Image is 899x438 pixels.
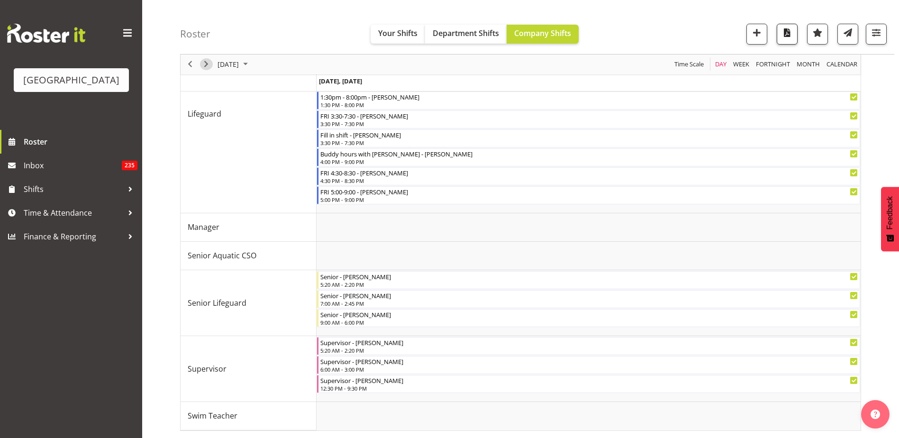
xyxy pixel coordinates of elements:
[796,59,821,71] span: Month
[514,28,571,38] span: Company Shifts
[714,59,727,71] span: Day
[188,221,219,233] span: Manager
[320,365,858,373] div: 6:00 AM - 3:00 PM
[317,337,860,355] div: Supervisor"s event - Supervisor - Kate Lawless Begin From Friday, September 19, 2025 at 5:20:00 A...
[24,135,137,149] span: Roster
[317,356,860,374] div: Supervisor"s event - Supervisor - Earl Foran Begin From Friday, September 19, 2025 at 6:00:00 AM ...
[320,347,858,354] div: 5:20 AM - 2:20 PM
[320,310,858,319] div: Senior - [PERSON_NAME]
[795,59,822,71] button: Timeline Month
[371,25,425,44] button: Your Shifts
[188,297,246,309] span: Senior Lifeguard
[180,28,210,39] h4: Roster
[122,161,137,170] span: 235
[320,319,858,326] div: 9:00 AM - 6:00 PM
[317,309,860,327] div: Senior Lifeguard"s event - Senior - Devon Morris-Brown Begin From Friday, September 19, 2025 at 9...
[320,187,858,196] div: FRI 5:00-9:00 - [PERSON_NAME]
[320,196,858,203] div: 5:00 PM - 9:00 PM
[746,24,767,45] button: Add a new shift
[317,148,860,166] div: Lifeguard"s event - Buddy hours with Finn - Theo Johnson Begin From Friday, September 19, 2025 at...
[378,28,418,38] span: Your Shifts
[188,250,256,261] span: Senior Aquatic CSO
[320,92,858,101] div: 1:30pm - 8:00pm - [PERSON_NAME]
[320,384,858,392] div: 12:30 PM - 9:30 PM
[320,158,858,165] div: 4:00 PM - 9:00 PM
[181,402,317,430] td: Swim Teacher resource
[7,24,85,43] img: Rosterit website logo
[320,120,858,128] div: 3:30 PM - 7:30 PM
[24,182,123,196] span: Shifts
[754,59,792,71] button: Fortnight
[673,59,706,71] button: Time Scale
[320,338,858,347] div: Supervisor - [PERSON_NAME]
[881,187,899,251] button: Feedback - Show survey
[319,77,362,85] span: [DATE], [DATE]
[198,55,214,74] div: next period
[425,25,507,44] button: Department Shifts
[216,59,252,71] button: September 2025
[200,59,213,71] button: Next
[732,59,751,71] button: Timeline Week
[317,290,860,308] div: Senior Lifeguard"s event - Senior - Finn Edwards Begin From Friday, September 19, 2025 at 7:00:00...
[320,375,858,385] div: Supervisor - [PERSON_NAME]
[188,410,237,421] span: Swim Teacher
[673,59,705,71] span: Time Scale
[837,24,858,45] button: Send a list of all shifts for the selected filtered period to all rostered employees.
[317,167,860,185] div: Lifeguard"s event - FRI 4:30-8:30 - Ajay Smith Begin From Friday, September 19, 2025 at 4:30:00 P...
[320,101,858,109] div: 1:30 PM - 8:00 PM
[320,300,858,307] div: 7:00 AM - 2:45 PM
[320,111,858,120] div: FRI 3:30-7:30 - [PERSON_NAME]
[317,91,860,109] div: Lifeguard"s event - 1:30pm - 8:00pm - Drew Nielsen Begin From Friday, September 19, 2025 at 1:30:...
[866,24,887,45] button: Filter Shifts
[807,24,828,45] button: Highlight an important date within the roster.
[214,55,254,74] div: September 19, 2025
[181,270,317,336] td: Senior Lifeguard resource
[317,375,860,393] div: Supervisor"s event - Supervisor - Thomas Meulenbroek Begin From Friday, September 19, 2025 at 12:...
[24,206,123,220] span: Time & Attendance
[777,24,798,45] button: Download a PDF of the roster for the current day
[181,213,317,242] td: Manager resource
[188,108,221,119] span: Lifeguard
[181,242,317,270] td: Senior Aquatic CSO resource
[320,168,858,177] div: FRI 4:30-8:30 - [PERSON_NAME]
[217,59,240,71] span: [DATE]
[320,356,858,366] div: Supervisor - [PERSON_NAME]
[23,73,119,87] div: [GEOGRAPHIC_DATA]
[24,158,122,173] span: Inbox
[886,196,894,229] span: Feedback
[826,59,858,71] span: calendar
[755,59,791,71] span: Fortnight
[871,410,880,419] img: help-xxl-2.png
[317,110,860,128] div: Lifeguard"s event - FRI 3:30-7:30 - Pyper Smith Begin From Friday, September 19, 2025 at 3:30:00 ...
[317,186,860,204] div: Lifeguard"s event - FRI 5:00-9:00 - Thomas Butson Begin From Friday, September 19, 2025 at 5:00:0...
[714,59,728,71] button: Timeline Day
[188,363,227,374] span: Supervisor
[181,15,317,213] td: Lifeguard resource
[320,130,858,139] div: Fill in shift - [PERSON_NAME]
[320,177,858,184] div: 4:30 PM - 8:30 PM
[320,272,858,281] div: Senior - [PERSON_NAME]
[320,139,858,146] div: 3:30 PM - 7:30 PM
[507,25,579,44] button: Company Shifts
[317,271,860,289] div: Senior Lifeguard"s event - Senior - Felix Nicholls Begin From Friday, September 19, 2025 at 5:20:...
[825,59,859,71] button: Month
[24,229,123,244] span: Finance & Reporting
[181,336,317,402] td: Supervisor resource
[433,28,499,38] span: Department Shifts
[732,59,750,71] span: Week
[320,291,858,300] div: Senior - [PERSON_NAME]
[317,129,860,147] div: Lifeguard"s event - Fill in shift - Tyla Robinson Begin From Friday, September 19, 2025 at 3:30:0...
[184,59,197,71] button: Previous
[182,55,198,74] div: previous period
[320,281,858,288] div: 5:20 AM - 2:20 PM
[320,149,858,158] div: Buddy hours with [PERSON_NAME] - [PERSON_NAME]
